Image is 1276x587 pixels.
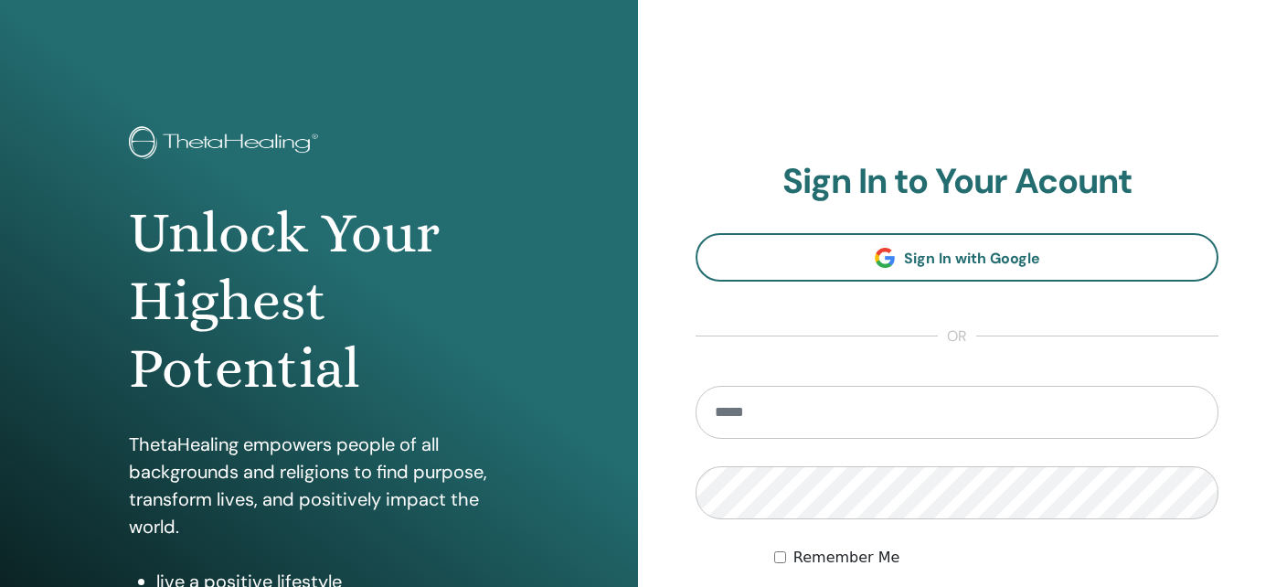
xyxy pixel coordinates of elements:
label: Remember Me [793,547,900,569]
div: Keep me authenticated indefinitely or until I manually logout [774,547,1218,569]
span: or [938,326,976,347]
h1: Unlock Your Highest Potential [129,199,508,403]
a: Sign In with Google [696,233,1218,282]
h2: Sign In to Your Acount [696,161,1218,203]
p: ThetaHealing empowers people of all backgrounds and religions to find purpose, transform lives, a... [129,431,508,540]
span: Sign In with Google [904,249,1040,268]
